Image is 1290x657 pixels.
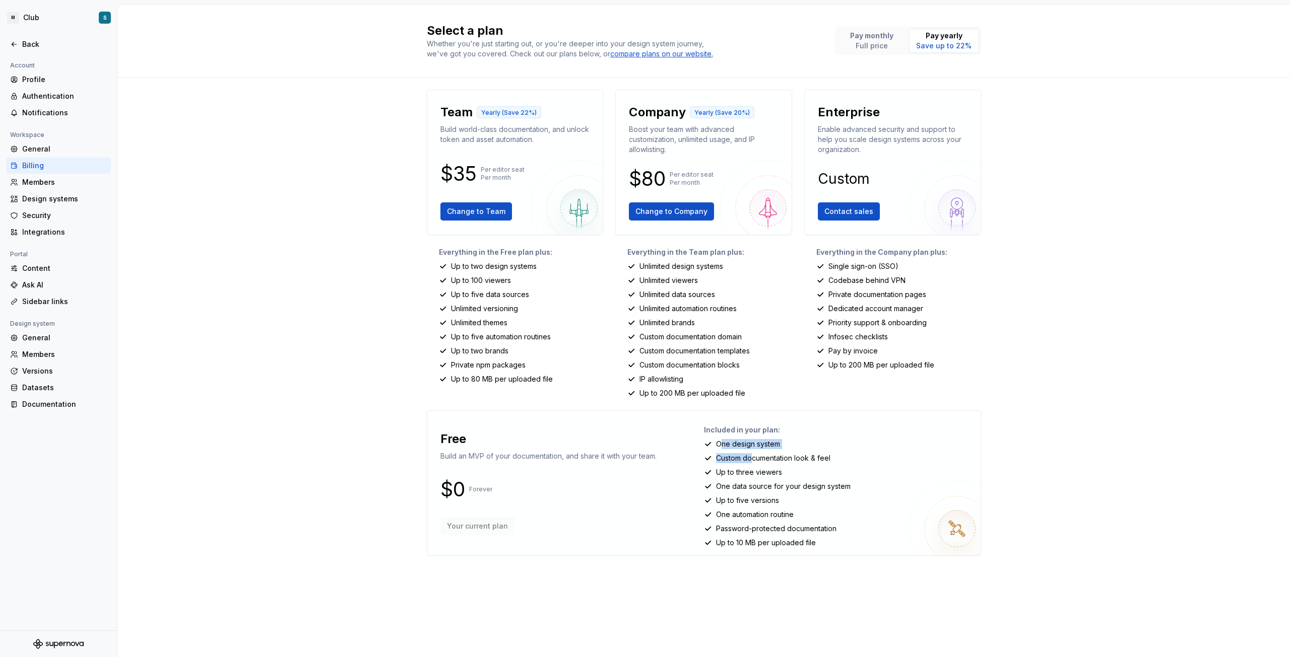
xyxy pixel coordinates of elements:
[440,431,466,447] p: Free
[6,363,111,379] a: Versions
[716,495,779,505] p: Up to five versions
[716,439,780,449] p: One design system
[440,124,590,144] p: Build world-class documentation, and unlock token and asset automation.
[22,75,107,85] div: Profile
[639,318,695,328] p: Unlimited brands
[451,346,508,356] p: Up to two brands
[6,158,111,174] a: Billing
[6,330,111,346] a: General
[828,360,934,370] p: Up to 200 MB per uploaded file
[6,141,111,157] a: General
[469,485,492,493] p: Forever
[6,248,32,260] div: Portal
[818,124,967,155] p: Enable advanced security and support to help you scale design systems across your organization.
[916,31,972,41] p: Pay yearly
[824,206,873,216] span: Contact sales
[22,333,107,343] div: General
[704,425,973,435] p: Included in your plan:
[828,289,926,300] p: Private documentation pages
[639,261,723,271] p: Unlimited design systems
[22,263,107,273] div: Content
[451,360,526,370] p: Private npm packages
[828,304,923,314] p: Dedicated account manager
[440,451,657,461] p: Build an MVP of your documentation, and share it with your team.
[22,39,107,49] div: Back
[451,332,551,342] p: Up to five automation routines
[22,280,107,290] div: Ask AI
[6,260,111,276] a: Content
[447,206,505,216] span: Change to Team
[639,346,750,356] p: Custom documentation templates
[828,275,906,285] p: Codebase behind VPN
[22,161,107,171] div: Billing
[627,247,792,257] p: Everything in the Team plan plus:
[22,297,107,307] div: Sidebar links
[716,538,816,548] p: Up to 10 MB per uploaded file
[639,275,698,285] p: Unlimited viewers
[639,332,742,342] p: Custom documentation domain
[427,39,719,59] div: Whether you're just starting out, or you're deeper into your design system journey, we've got you...
[828,261,898,271] p: Single sign-on (SSO)
[451,304,518,314] p: Unlimited versioning
[818,173,870,185] p: Custom
[639,289,715,300] p: Unlimited data sources
[828,332,888,342] p: Infosec checklists
[6,207,111,224] a: Security
[6,129,48,141] div: Workspace
[6,105,111,121] a: Notifications
[23,13,39,23] div: Club
[629,104,686,120] p: Company
[850,31,893,41] p: Pay monthly
[451,318,507,328] p: Unlimited themes
[629,173,666,185] p: $80
[22,210,107,221] div: Security
[22,349,107,359] div: Members
[22,383,107,393] div: Datasets
[916,41,972,51] p: Save up to 22%
[639,304,737,314] p: Unlimited automation routines
[440,104,473,120] p: Team
[694,109,750,117] p: Yearly (Save 20%)
[22,108,107,118] div: Notifications
[22,144,107,154] div: General
[629,202,714,221] button: Change to Company
[635,206,707,216] span: Change to Company
[716,481,851,491] p: One data source for your design system
[103,14,107,22] div: S
[6,380,111,396] a: Datasets
[6,277,111,293] a: Ask AI
[22,91,107,101] div: Authentication
[639,360,740,370] p: Custom documentation blocks
[828,318,927,328] p: Priority support & onboarding
[451,275,511,285] p: Up to 100 viewers
[818,202,880,221] button: Contact sales
[451,261,537,271] p: Up to two design systems
[670,171,714,187] p: Per editor seat Per month
[6,59,39,71] div: Account
[716,509,794,520] p: One automation routine
[639,374,683,384] p: IP allowlisting
[22,194,107,204] div: Design systems
[440,483,465,495] p: $0
[33,639,84,649] svg: Supernova Logo
[716,524,836,534] p: Password-protected documentation
[629,124,779,155] p: Boost your team with advanced customization, unlimited usage, and IP allowlisting.
[828,346,878,356] p: Pay by invoice
[22,227,107,237] div: Integrations
[716,467,782,477] p: Up to three viewers
[451,289,529,300] p: Up to five data sources
[451,374,553,384] p: Up to 80 MB per uploaded file
[639,388,745,398] p: Up to 200 MB per uploaded file
[909,29,979,53] button: Pay yearlySave up to 22%
[6,174,111,190] a: Members
[816,247,981,257] p: Everything in the Company plan plus:
[6,36,111,52] a: Back
[610,49,713,59] a: compare plans on our website.
[6,71,111,88] a: Profile
[837,29,907,53] button: Pay monthlyFull price
[6,396,111,412] a: Documentation
[481,109,537,117] p: Yearly (Save 22%)
[439,247,604,257] p: Everything in the Free plan plus:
